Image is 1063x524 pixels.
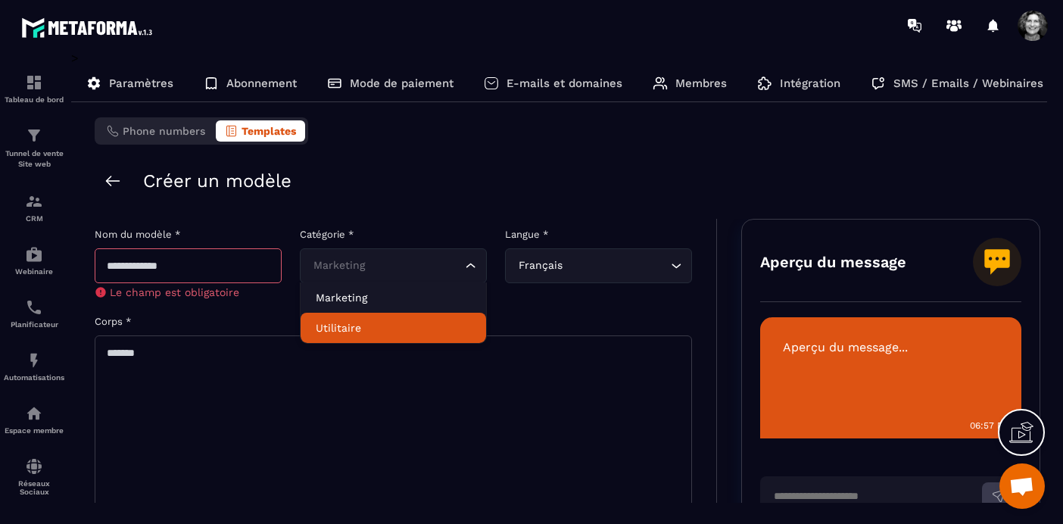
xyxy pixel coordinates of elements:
img: automations [25,351,43,370]
a: formationformationTableau de bord [4,62,64,115]
img: automations [25,245,43,264]
input: Search for option [310,257,462,274]
p: Intégration [780,76,840,90]
label: Langue * [505,229,548,240]
a: schedulerschedulerPlanificateur [4,287,64,340]
a: automationsautomationsEspace membre [4,393,64,446]
p: E-mails et domaines [507,76,622,90]
p: Marketing [316,290,471,305]
img: formation [25,73,43,92]
img: social-network [25,457,43,476]
span: Templates [242,125,296,137]
p: Tableau de bord [4,95,64,104]
img: automations [25,404,43,423]
label: Nom du modèle * [95,229,180,240]
img: logo [21,14,157,42]
p: Utilitaire [316,320,471,335]
a: formationformationTunnel de vente Site web [4,115,64,181]
p: Espace membre [4,426,64,435]
button: Templates [216,120,305,142]
p: Planificateur [4,320,64,329]
label: Corps * [95,316,131,327]
label: Catégorie * [300,229,354,240]
a: social-networksocial-networkRéseaux Sociaux [4,446,64,507]
p: Mode de paiement [350,76,454,90]
div: Search for option [505,248,692,283]
p: CRM [4,214,64,223]
p: SMS / Emails / Webinaires [893,76,1043,90]
img: scheduler [25,298,43,317]
p: Tunnel de vente Site web [4,148,64,170]
a: formationformationCRM [4,181,64,234]
button: Phone numbers [98,120,214,142]
div: Ouvrir le chat [999,463,1045,509]
p: Membres [675,76,727,90]
span: Français [515,257,566,274]
p: Webinaire [4,267,64,276]
p: Abonnement [226,76,297,90]
p: Paramètres [109,76,173,90]
span: Le champ est obligatoire [110,286,239,298]
p: Automatisations [4,373,64,382]
img: formation [25,192,43,211]
input: Search for option [566,257,667,274]
span: Phone numbers [123,125,205,137]
a: automationsautomationsAutomatisations [4,340,64,393]
img: formation [25,126,43,145]
h2: Créer un modèle [143,170,291,192]
a: automationsautomationsWebinaire [4,234,64,287]
div: Search for option [300,248,487,283]
p: Réseaux Sociaux [4,479,64,496]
